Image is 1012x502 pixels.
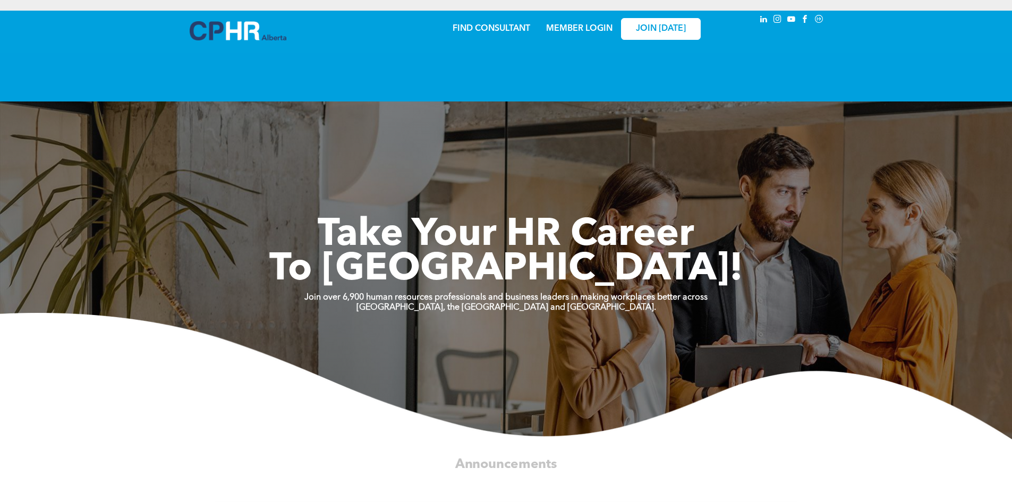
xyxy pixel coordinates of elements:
a: instagram [772,13,784,28]
span: Take Your HR Career [318,216,694,254]
span: Announcements [455,458,557,471]
a: MEMBER LOGIN [546,24,613,33]
a: linkedin [758,13,770,28]
a: facebook [800,13,811,28]
span: To [GEOGRAPHIC_DATA]! [269,251,743,289]
a: Social network [813,13,825,28]
a: youtube [786,13,797,28]
span: JOIN [DATE] [636,24,686,34]
a: JOIN [DATE] [621,18,701,40]
strong: Join over 6,900 human resources professionals and business leaders in making workplaces better ac... [304,293,708,302]
a: FIND CONSULTANT [453,24,530,33]
strong: [GEOGRAPHIC_DATA], the [GEOGRAPHIC_DATA] and [GEOGRAPHIC_DATA]. [356,303,656,312]
img: A blue and white logo for cp alberta [190,21,286,40]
